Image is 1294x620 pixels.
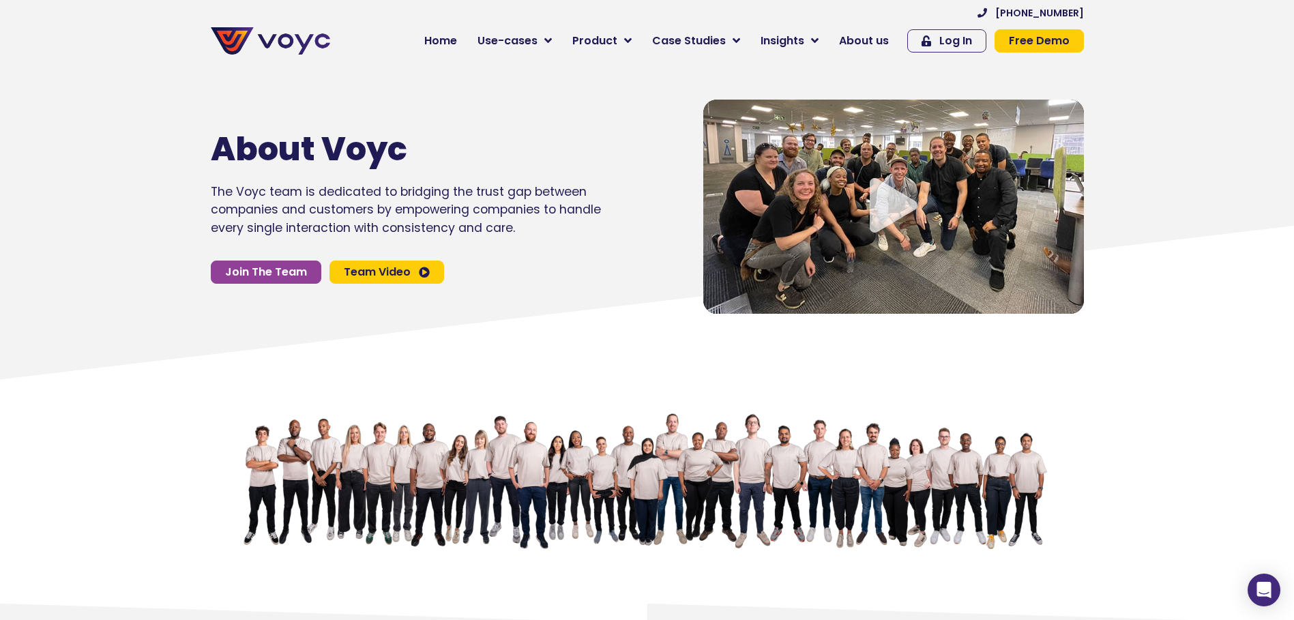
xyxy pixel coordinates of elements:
[211,130,560,169] h1: About Voyc
[225,267,307,278] span: Join The Team
[1248,574,1280,606] div: Open Intercom Messenger
[907,29,986,53] a: Log In
[329,261,444,284] a: Team Video
[866,178,921,235] div: Video play button
[1009,35,1070,46] span: Free Demo
[344,267,411,278] span: Team Video
[995,8,1084,18] span: [PHONE_NUMBER]
[211,183,601,237] p: The Voyc team is dedicated to bridging the trust gap between companies and customers by empowerin...
[211,27,330,55] img: voyc-full-logo
[995,29,1084,53] a: Free Demo
[829,27,899,55] a: About us
[761,33,804,49] span: Insights
[642,27,750,55] a: Case Studies
[572,33,617,49] span: Product
[424,33,457,49] span: Home
[939,35,972,46] span: Log In
[652,33,726,49] span: Case Studies
[750,27,829,55] a: Insights
[562,27,642,55] a: Product
[977,8,1084,18] a: [PHONE_NUMBER]
[467,27,562,55] a: Use-cases
[414,27,467,55] a: Home
[477,33,538,49] span: Use-cases
[211,261,321,284] a: Join The Team
[839,33,889,49] span: About us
